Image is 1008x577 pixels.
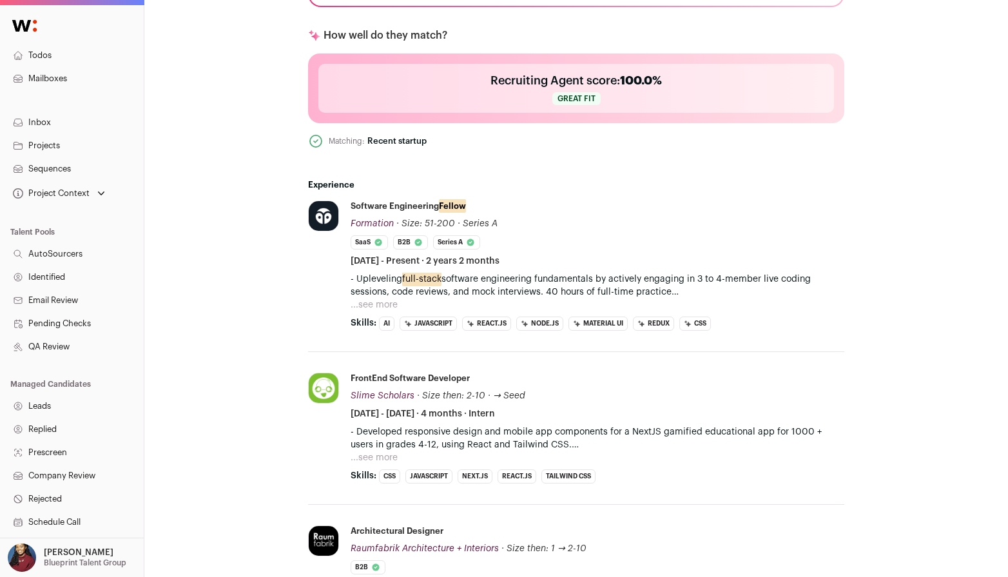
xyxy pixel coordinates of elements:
[351,255,499,268] span: [DATE] - Present · 2 years 2 months
[402,272,441,286] mark: full-stack
[417,391,485,400] span: · Size then: 2-10
[458,217,460,230] span: ·
[351,273,844,298] p: - Upleveling software engineering fundamentals by actively engaging in 3 to 4-member live coding ...
[400,317,457,331] li: JavaScript
[308,180,844,190] h2: Experience
[433,235,480,249] li: Series A
[351,391,414,400] span: Slime Scholars
[351,425,844,451] p: - Developed responsive design and mobile app components for a NextJS gamified educational app for...
[393,235,428,249] li: B2B
[351,451,398,464] button: ...see more
[568,317,628,331] li: Material UI
[351,373,470,384] div: FrontEnd Software Developer
[439,199,466,213] mark: Fellow
[324,28,447,43] p: How well do they match?
[351,298,398,311] button: ...see more
[463,219,498,228] span: Series A
[5,543,129,572] button: Open dropdown
[351,219,394,228] span: Formation
[351,317,376,329] span: Skills:
[351,235,388,249] li: SaaS
[633,317,674,331] li: Redux
[396,219,455,228] span: · Size: 51-200
[405,469,452,484] li: JavaScript
[5,13,44,39] img: Wellfound
[552,92,601,105] span: Great fit
[329,135,365,147] div: Matching:
[379,469,400,484] li: CSS
[351,560,385,574] li: B2B
[379,317,394,331] li: AI
[541,469,596,484] li: Tailwind CSS
[351,525,443,537] div: Architectural Designer
[488,389,490,402] span: ·
[679,317,711,331] li: CSS
[620,75,662,86] span: 100.0%
[309,373,338,403] img: 861dae9ecfb145b3cb1568625a24899daa90cfefb5fabcbd396d42c7a259259f.jpg
[309,201,338,231] img: 60e399d5c5b31000b3c9cae9bd8ccd5b3127e56a69cb7017a32e1fe7493bbec8.jpg
[44,547,113,558] p: [PERSON_NAME]
[10,188,90,199] div: Project Context
[458,469,492,484] li: Next.js
[501,544,586,553] span: · Size then: 1 → 2-10
[44,558,126,568] p: Blueprint Talent Group
[490,72,662,90] h2: Recruiting Agent score:
[351,544,499,553] span: Raumfabrik Architecture + Interiors
[516,317,563,331] li: Node.js
[493,391,525,400] span: → Seed
[351,200,466,212] div: Software Engineering
[10,184,108,202] button: Open dropdown
[309,526,338,556] img: 6c14cec0489506caf2b3cb8bf48a32413a26a5eed3af95cff5e165d2c3e14a48.jpg
[8,543,36,572] img: 10010497-medium_jpg
[367,136,427,146] div: Recent startup
[351,407,495,420] span: [DATE] - [DATE] · 4 months · Intern
[498,469,536,484] li: React.js
[462,317,511,331] li: React.js
[351,469,376,482] span: Skills:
